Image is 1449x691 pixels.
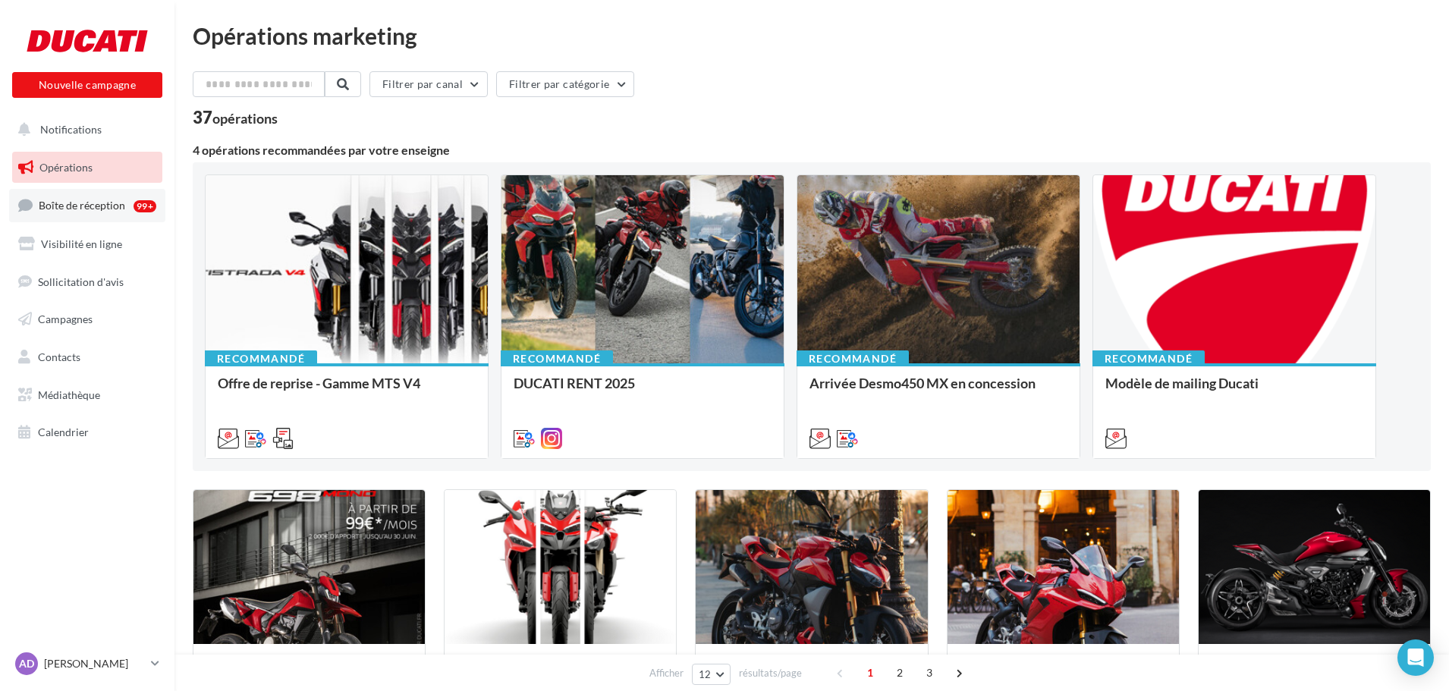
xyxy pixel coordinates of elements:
div: 4 opérations recommandées par votre enseigne [193,144,1431,156]
button: Filtrer par catégorie [496,71,634,97]
div: Recommandé [501,350,613,367]
div: Offre de reprise - Gamme MTS V4 [218,375,476,406]
span: Notifications [40,123,102,136]
span: Visibilité en ligne [41,237,122,250]
a: Sollicitation d'avis [9,266,165,298]
span: Sollicitation d'avis [38,275,124,287]
span: 12 [699,668,712,680]
span: Boîte de réception [39,199,125,212]
span: Opérations [39,161,93,174]
a: Opérations [9,152,165,184]
a: Boîte de réception99+ [9,189,165,221]
a: Calendrier [9,416,165,448]
span: 3 [917,661,941,685]
span: Campagnes [38,313,93,325]
span: 1 [858,661,882,685]
span: résultats/page [739,666,802,680]
div: Recommandé [1092,350,1205,367]
div: Recommandé [797,350,909,367]
span: 2 [888,661,912,685]
a: Campagnes [9,303,165,335]
div: Opérations marketing [193,24,1431,47]
button: Filtrer par canal [369,71,488,97]
a: Visibilité en ligne [9,228,165,260]
span: Afficher [649,666,684,680]
div: DUCATI RENT 2025 [514,375,772,406]
a: Médiathèque [9,379,165,411]
div: Recommandé [205,350,317,367]
div: 99+ [134,200,156,212]
div: Arrivée Desmo450 MX en concession [809,375,1067,406]
button: Nouvelle campagne [12,72,162,98]
span: AD [19,656,34,671]
button: 12 [692,664,731,685]
div: Open Intercom Messenger [1397,639,1434,676]
span: Calendrier [38,426,89,438]
span: Contacts [38,350,80,363]
button: Notifications [9,114,159,146]
div: Modèle de mailing Ducati [1105,375,1363,406]
a: AD [PERSON_NAME] [12,649,162,678]
span: Médiathèque [38,388,100,401]
a: Contacts [9,341,165,373]
div: opérations [212,112,278,125]
div: 37 [193,109,278,126]
p: [PERSON_NAME] [44,656,145,671]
